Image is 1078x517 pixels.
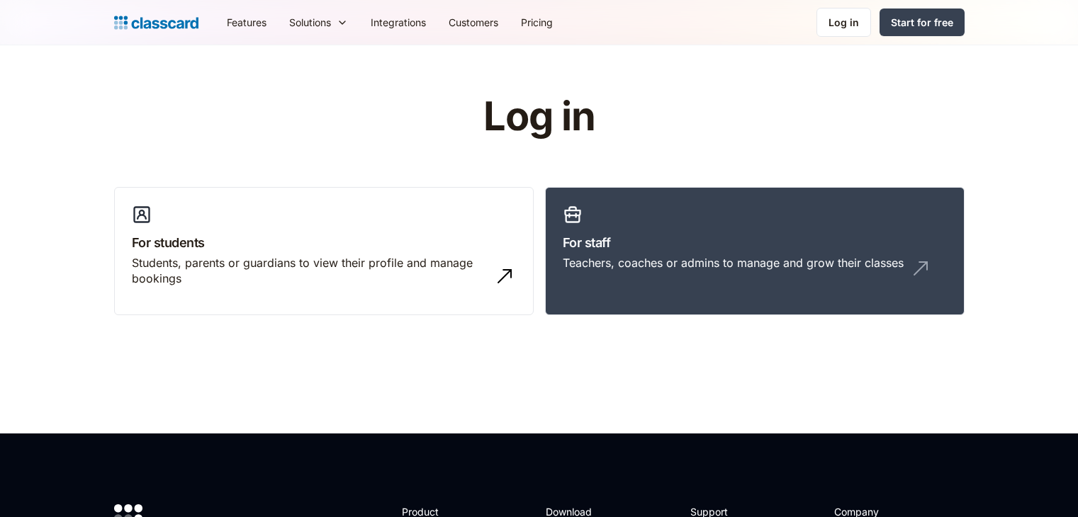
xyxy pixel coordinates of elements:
[829,15,859,30] div: Log in
[563,233,947,252] h3: For staff
[510,6,564,38] a: Pricing
[132,233,516,252] h3: For students
[816,8,871,37] a: Log in
[359,6,437,38] a: Integrations
[314,95,764,139] h1: Log in
[114,13,198,33] a: home
[880,8,965,36] a: Start for free
[132,255,488,287] div: Students, parents or guardians to view their profile and manage bookings
[891,15,953,30] div: Start for free
[545,187,965,316] a: For staffTeachers, coaches or admins to manage and grow their classes
[563,255,904,271] div: Teachers, coaches or admins to manage and grow their classes
[278,6,359,38] div: Solutions
[114,187,534,316] a: For studentsStudents, parents or guardians to view their profile and manage bookings
[289,15,331,30] div: Solutions
[437,6,510,38] a: Customers
[215,6,278,38] a: Features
